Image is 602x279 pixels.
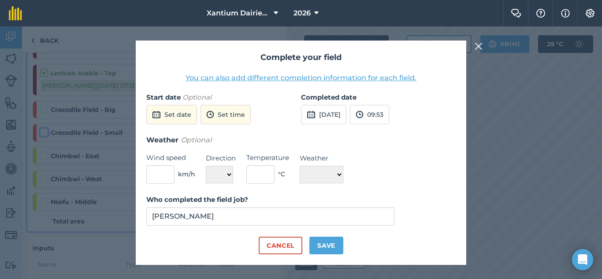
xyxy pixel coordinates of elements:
[146,105,197,124] button: Set date
[201,105,251,124] button: Set time
[206,109,214,120] img: svg+xml;base64,PD94bWwgdmVyc2lvbj0iMS4wIiBlbmNvZGluZz0idXRmLTgiPz4KPCEtLSBHZW5lcmF0b3I6IEFkb2JlIE...
[146,51,456,64] h2: Complete your field
[572,249,593,270] div: Open Intercom Messenger
[206,153,236,164] label: Direction
[146,153,195,163] label: Wind speed
[350,105,389,124] button: 09:53
[186,73,416,83] button: You can also add different completion information for each field.
[307,109,316,120] img: svg+xml;base64,PD94bWwgdmVyc2lvbj0iMS4wIiBlbmNvZGluZz0idXRmLTgiPz4KPCEtLSBHZW5lcmF0b3I6IEFkb2JlIE...
[152,109,161,120] img: svg+xml;base64,PD94bWwgdmVyc2lvbj0iMS4wIiBlbmNvZGluZz0idXRmLTgiPz4KPCEtLSBHZW5lcmF0b3I6IEFkb2JlIE...
[301,93,357,101] strong: Completed date
[9,6,22,20] img: fieldmargin Logo
[356,109,364,120] img: svg+xml;base64,PD94bWwgdmVyc2lvbj0iMS4wIiBlbmNvZGluZz0idXRmLTgiPz4KPCEtLSBHZW5lcmF0b3I6IEFkb2JlIE...
[561,8,570,19] img: svg+xml;base64,PHN2ZyB4bWxucz0iaHR0cDovL3d3dy53My5vcmcvMjAwMC9zdmciIHdpZHRoPSIxNyIgaGVpZ2h0PSIxNy...
[511,9,521,18] img: Two speech bubbles overlapping with the left bubble in the forefront
[259,237,302,254] button: Cancel
[146,93,181,101] strong: Start date
[585,9,595,18] img: A cog icon
[146,134,456,146] h3: Weather
[300,153,343,164] label: Weather
[309,237,343,254] button: Save
[181,136,212,144] em: Optional
[475,41,483,52] img: svg+xml;base64,PHN2ZyB4bWxucz0iaHR0cDovL3d3dy53My5vcmcvMjAwMC9zdmciIHdpZHRoPSIyMiIgaGVpZ2h0PSIzMC...
[535,9,546,18] img: A question mark icon
[207,8,270,19] span: Xantium Dairies [GEOGRAPHIC_DATA]
[246,153,289,163] label: Temperature
[146,195,248,204] strong: Who completed the field job?
[301,105,346,124] button: [DATE]
[294,8,311,19] span: 2026
[182,93,212,101] em: Optional
[278,169,285,179] span: ° C
[178,169,195,179] span: km/h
